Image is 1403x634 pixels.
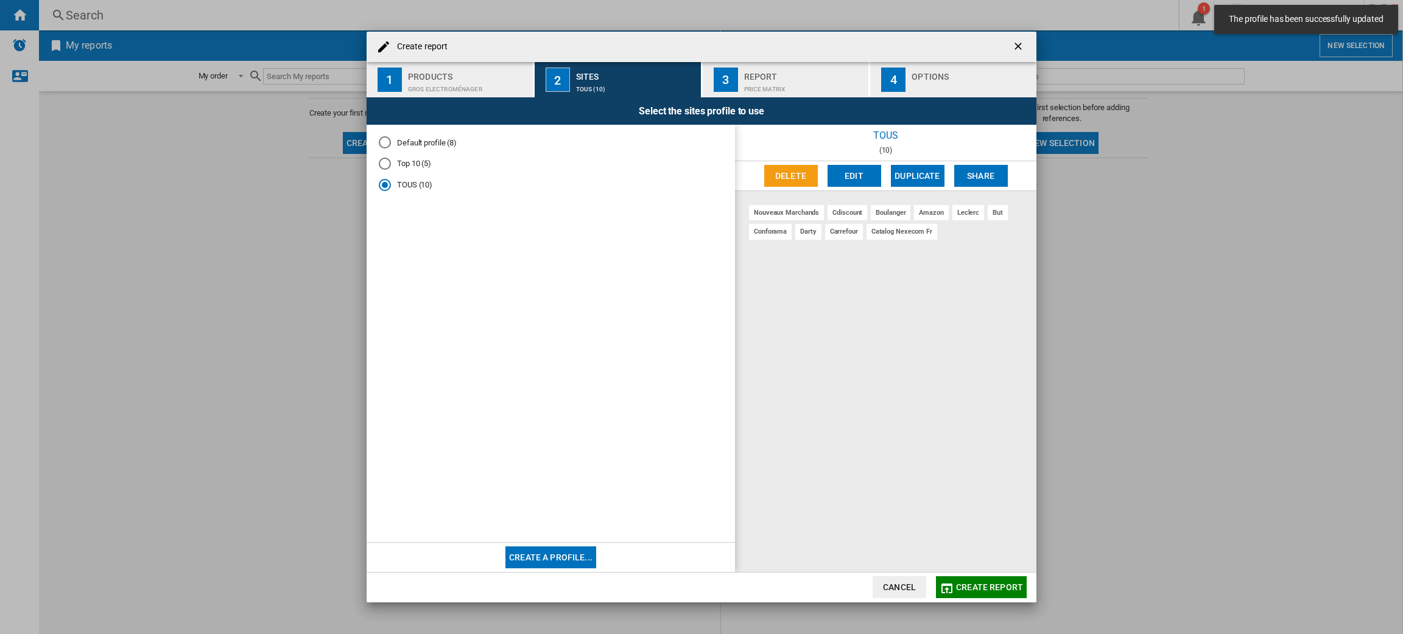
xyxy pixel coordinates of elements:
div: Price Matrix [744,80,864,92]
button: 1 Products Gros electroménager [367,62,534,97]
div: 4 [881,68,905,92]
button: getI18NText('BUTTONS.CLOSE_DIALOG') [1007,35,1032,59]
h4: Create report [391,41,448,53]
div: Sites [576,67,696,80]
button: 3 Report Price Matrix [703,62,870,97]
button: Duplicate [891,165,944,187]
div: Report [744,67,864,80]
div: carrefour [825,224,863,239]
md-radio-button: TOUS (8) [379,179,723,190]
button: 2 Sites TOUS (10) [535,62,702,97]
div: 2 [546,68,570,92]
md-radio-button: Top 10 (5) [379,158,723,170]
div: cdiscount [828,205,867,220]
div: conforama [749,224,792,239]
button: 4 Options [870,62,1036,97]
button: Share [954,165,1008,187]
div: but [988,205,1008,220]
span: The profile has been successfully updated [1225,13,1387,26]
div: Products [408,67,528,80]
div: TOUS (10) [576,80,696,92]
div: TOUS [735,125,1036,146]
div: (10) [735,146,1036,155]
div: Options [912,67,1032,80]
div: boulanger [871,205,910,220]
button: Create report [936,576,1027,598]
div: 3 [714,68,738,92]
button: Cancel [873,576,926,598]
div: nouveaux marchands [749,205,824,220]
ng-md-icon: getI18NText('BUTTONS.CLOSE_DIALOG') [1012,40,1027,55]
div: Select the sites profile to use [367,97,1036,125]
div: catalog nexecom fr [867,224,937,239]
button: Delete [764,165,818,187]
div: 1 [378,68,402,92]
div: Gros electroménager [408,80,528,92]
span: Create report [956,582,1023,592]
div: amazon [914,205,948,220]
div: darty [795,224,821,239]
button: Create a profile... [505,546,596,568]
div: leclerc [952,205,984,220]
md-radio-button: Default profile (8) [379,137,723,148]
button: Edit [828,165,881,187]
